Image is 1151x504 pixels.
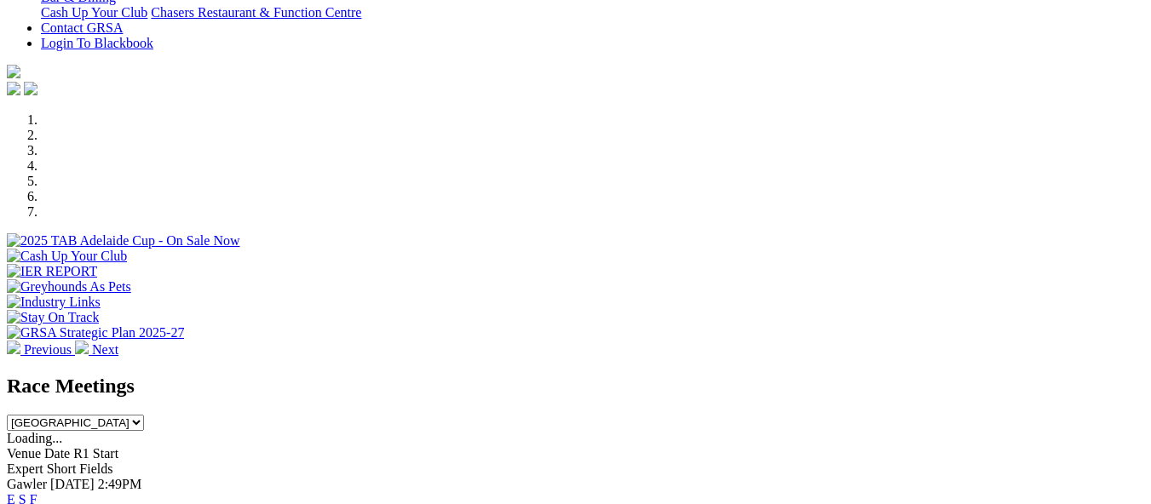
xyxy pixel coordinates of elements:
[7,341,20,354] img: chevron-left-pager-white.svg
[7,477,47,491] span: Gawler
[75,341,89,354] img: chevron-right-pager-white.svg
[7,375,1144,398] h2: Race Meetings
[47,461,77,476] span: Short
[98,477,142,491] span: 2:49PM
[7,249,127,264] img: Cash Up Your Club
[44,446,70,461] span: Date
[24,342,72,357] span: Previous
[7,233,240,249] img: 2025 TAB Adelaide Cup - On Sale Now
[7,342,75,357] a: Previous
[7,461,43,476] span: Expert
[41,5,147,20] a: Cash Up Your Club
[79,461,112,476] span: Fields
[41,5,1144,20] div: Bar & Dining
[7,82,20,95] img: facebook.svg
[24,82,37,95] img: twitter.svg
[151,5,361,20] a: Chasers Restaurant & Function Centre
[92,342,118,357] span: Next
[41,20,123,35] a: Contact GRSA
[41,36,153,50] a: Login To Blackbook
[7,65,20,78] img: logo-grsa-white.png
[75,342,118,357] a: Next
[7,279,131,295] img: Greyhounds As Pets
[50,477,95,491] span: [DATE]
[7,295,101,310] img: Industry Links
[7,431,62,445] span: Loading...
[73,446,118,461] span: R1 Start
[7,446,41,461] span: Venue
[7,310,99,325] img: Stay On Track
[7,264,97,279] img: IER REPORT
[7,325,184,341] img: GRSA Strategic Plan 2025-27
